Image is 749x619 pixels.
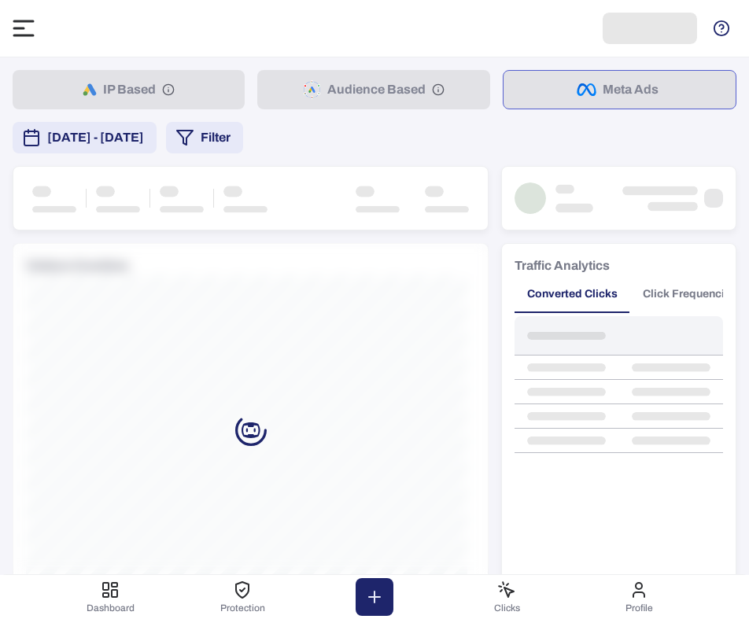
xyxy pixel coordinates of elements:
[166,122,243,153] button: Filter
[176,575,308,619] button: Protection
[87,602,135,613] span: Dashboard
[515,256,610,275] h6: Traffic Analytics
[625,602,653,613] span: Profile
[47,128,144,147] span: [DATE] - [DATE]
[494,602,520,613] span: Clicks
[573,575,705,619] button: Profile
[220,602,265,613] span: Protection
[441,575,573,619] button: Clicks
[13,122,157,153] button: [DATE] - [DATE]
[515,275,630,313] button: Converted Clicks
[44,575,176,619] button: Dashboard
